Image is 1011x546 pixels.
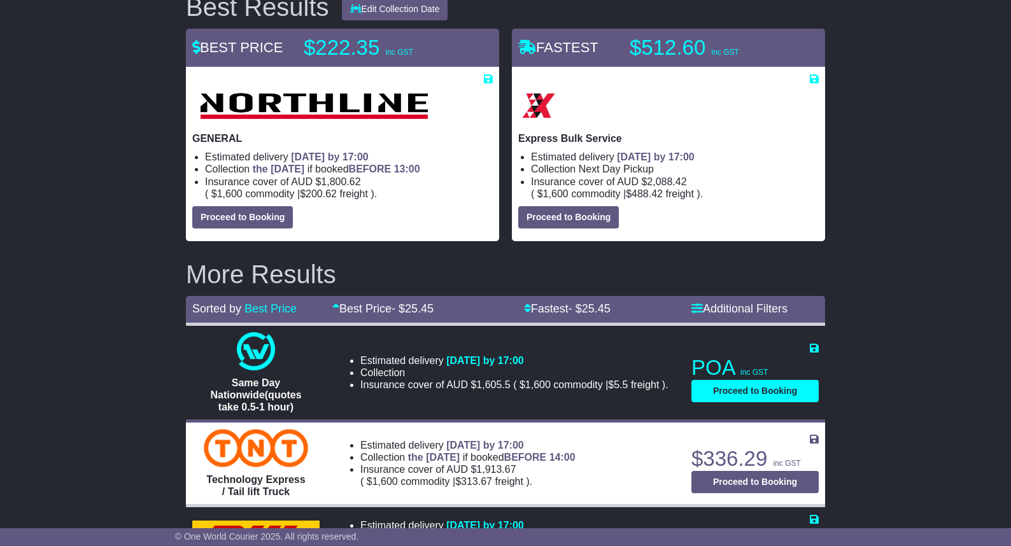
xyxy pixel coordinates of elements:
a: Fastest- $25.45 [524,302,611,315]
span: inc GST [711,48,739,57]
span: the [DATE] [408,452,460,463]
img: Northline Distribution: GENERAL [192,85,435,126]
span: ( ). [531,188,703,200]
button: Proceed to Booking [691,471,819,493]
button: Proceed to Booking [691,380,819,402]
span: Freight [495,476,523,487]
span: [DATE] by 17:00 [446,520,524,531]
span: - $ [569,302,611,315]
span: [DATE] by 17:00 [446,355,524,366]
span: © One World Courier 2025. All rights reserved. [175,531,359,542]
span: ( ). [513,379,668,391]
span: 14:00 [549,452,576,463]
a: Best Price [244,302,297,315]
p: Express Bulk Service [518,132,819,144]
span: 5.5 [614,379,628,390]
span: Insurance cover of AUD $ [205,176,361,188]
img: Border Express: Express Bulk Service [518,85,559,126]
span: 488.42 [632,188,663,199]
span: BEST PRICE [192,39,283,55]
span: Insurance cover of AUD $ [360,463,516,475]
span: 13:00 [394,164,420,174]
span: Commodity [571,188,620,199]
span: 200.62 [306,188,337,199]
span: ( ). [360,475,532,487]
span: Technology Express / Tail lift Truck [206,474,305,497]
span: $ $ [516,379,661,390]
button: Proceed to Booking [518,206,619,228]
span: - $ [392,302,434,315]
span: 25.45 [582,302,611,315]
span: 1,800.62 [321,176,360,187]
li: Estimated delivery [360,354,668,367]
button: Proceed to Booking [192,206,293,228]
span: $ $ [534,188,696,199]
span: Sorted by [192,302,241,315]
a: Additional Filters [691,302,788,315]
span: 1,600 [525,379,551,390]
img: One World Courier: Same Day Nationwide(quotes take 0.5-1 hour) [237,332,275,370]
span: Freight [339,188,367,199]
span: BEFORE [504,452,547,463]
span: | [623,188,626,199]
span: Next Day Pickup [579,164,654,174]
li: Collection [360,451,676,463]
li: Estimated delivery [360,439,676,451]
span: 1,600 [217,188,243,199]
p: GENERAL [192,132,493,144]
span: | [605,379,608,390]
span: inc GST [385,48,413,57]
span: $ $ [364,476,526,487]
span: 2,088.42 [647,176,686,187]
li: Estimated delivery [205,151,493,163]
p: $222.35 [304,35,463,60]
span: Commodity [245,188,294,199]
li: Collection [205,163,493,175]
span: if booked [253,164,420,174]
span: Commodity [553,379,602,390]
span: inc GST [740,368,768,377]
span: 25.45 [405,302,434,315]
span: [DATE] by 17:00 [446,440,524,451]
span: 1,600 [372,476,398,487]
p: POA [691,355,819,381]
span: 1,913.67 [476,464,516,475]
span: Freight [631,379,659,390]
li: Collection [360,367,668,379]
span: Insurance cover of AUD $ [531,176,687,188]
li: Estimated delivery [360,519,676,531]
li: Estimated delivery [531,151,819,163]
span: ( ). [205,188,377,200]
span: | [453,476,455,487]
span: 1,605.5 [476,379,510,390]
span: Freight [665,188,693,199]
span: BEFORE [349,164,392,174]
p: $512.60 [630,35,789,60]
span: [DATE] by 17:00 [291,151,369,162]
a: Best Price- $25.45 [332,302,434,315]
span: Insurance cover of AUD $ [360,379,511,391]
span: inc GST [773,459,800,468]
h2: More Results [186,260,825,288]
span: if booked [408,452,576,463]
span: [DATE] by 17:00 [617,151,695,162]
img: TNT Domestic: Technology Express / Tail lift Truck [204,429,308,467]
span: 313.67 [461,476,492,487]
span: $ $ [208,188,371,199]
span: Same Day Nationwide(quotes take 0.5-1 hour) [210,377,301,412]
span: FASTEST [518,39,598,55]
span: | [297,188,300,199]
span: the [DATE] [253,164,304,174]
li: Collection [531,163,819,175]
span: Commodity [400,476,449,487]
span: 1,600 [543,188,569,199]
p: $336.29 [691,446,819,472]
